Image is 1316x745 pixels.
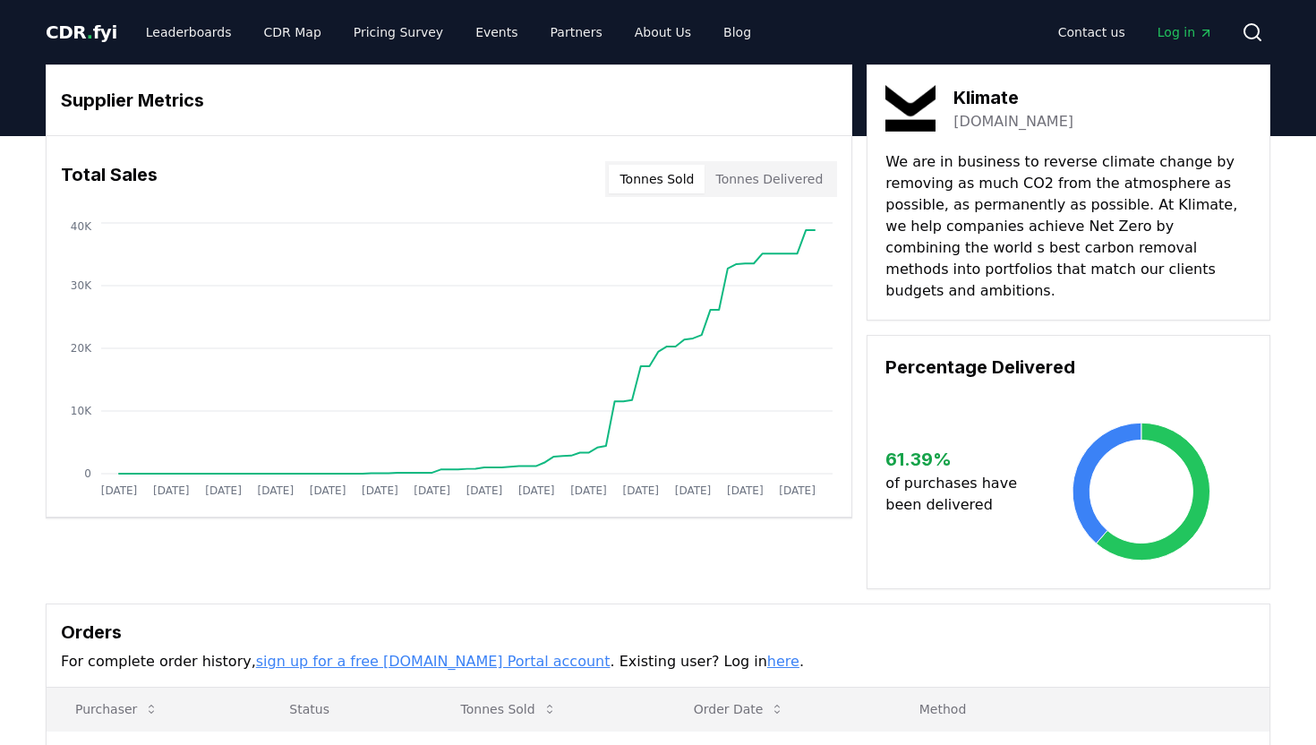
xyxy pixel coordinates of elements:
[71,405,92,417] tspan: 10K
[620,16,705,48] a: About Us
[61,87,837,114] h3: Supplier Metrics
[87,21,93,43] span: .
[905,700,1255,718] p: Method
[885,354,1252,381] h3: Percentage Delivered
[310,484,346,497] tspan: [DATE]
[46,21,117,43] span: CDR fyi
[250,16,336,48] a: CDR Map
[885,83,936,133] img: Klimate-logo
[84,467,91,480] tspan: 0
[258,484,295,497] tspan: [DATE]
[339,16,457,48] a: Pricing Survey
[153,484,190,497] tspan: [DATE]
[101,484,138,497] tspan: [DATE]
[953,84,1073,111] h3: Klimate
[71,342,92,355] tspan: 20K
[71,279,92,292] tspan: 30K
[362,484,398,497] tspan: [DATE]
[414,484,450,497] tspan: [DATE]
[609,165,705,193] button: Tonnes Sold
[1044,16,1227,48] nav: Main
[709,16,765,48] a: Blog
[46,20,117,45] a: CDR.fyi
[61,651,1255,672] p: For complete order history, . Existing user? Log in .
[518,484,555,497] tspan: [DATE]
[132,16,765,48] nav: Main
[71,220,92,233] tspan: 40K
[461,16,532,48] a: Events
[61,619,1255,646] h3: Orders
[622,484,659,497] tspan: [DATE]
[256,653,611,670] a: sign up for a free [DOMAIN_NAME] Portal account
[727,484,764,497] tspan: [DATE]
[447,691,571,727] button: Tonnes Sold
[885,151,1252,302] p: We are in business to reverse climate change by removing as much CO2 from the atmosphere as possi...
[953,111,1073,133] a: [DOMAIN_NAME]
[536,16,617,48] a: Partners
[779,484,816,497] tspan: [DATE]
[679,691,799,727] button: Order Date
[61,161,158,197] h3: Total Sales
[885,446,1031,473] h3: 61.39 %
[466,484,503,497] tspan: [DATE]
[570,484,607,497] tspan: [DATE]
[767,653,799,670] a: here
[275,700,417,718] p: Status
[675,484,712,497] tspan: [DATE]
[1044,16,1140,48] a: Contact us
[1158,23,1213,41] span: Log in
[705,165,833,193] button: Tonnes Delivered
[205,484,242,497] tspan: [DATE]
[885,473,1031,516] p: of purchases have been delivered
[61,691,173,727] button: Purchaser
[132,16,246,48] a: Leaderboards
[1143,16,1227,48] a: Log in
